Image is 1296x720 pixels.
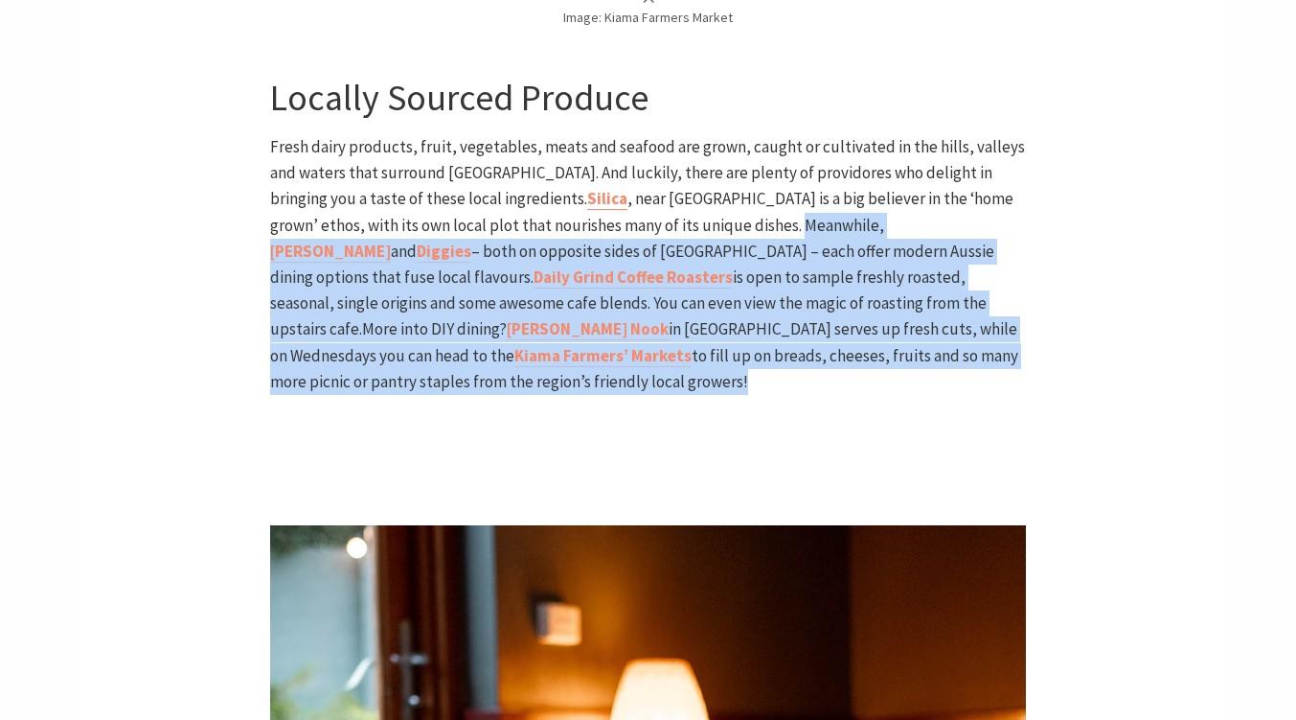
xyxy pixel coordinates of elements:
b: [PERSON_NAME] [270,241,391,262]
a: Kiama Farmers’ Markets [514,345,692,367]
b: [PERSON_NAME] Nook [507,318,669,339]
span: to fill up on breads, cheeses, fruits and so many more picnic or pantry staples from the region’s... [270,345,1018,392]
span: More into DIY dining? [362,318,507,339]
a: [PERSON_NAME] [270,241,391,263]
a: Silica [587,188,627,210]
b: Diggies [417,241,471,262]
span: – both on opposite sides of [GEOGRAPHIC_DATA] – each offer modern Aussie dining options that fuse... [270,241,994,288]
a: [PERSON_NAME] Nook [507,318,669,340]
h3: Locally Sourced Produce [270,76,1026,120]
span: and [391,241,417,262]
b: Silica [587,188,627,209]
span: Fresh dairy products, fruit, vegetables, meats and seafood are grown, caught or cultivated in the... [270,136,1025,209]
a: Diggies [417,241,471,263]
span: in [GEOGRAPHIC_DATA] serves up fresh cuts, while on Wednesdays you can head to the [270,318,1017,365]
p: is open to sample freshly roasted, seasonal, single origins and some awesome cafe blends. You can... [270,134,1026,395]
span: , near [GEOGRAPHIC_DATA] is a big believer in the ‘home grown’ ethos, with its own local plot tha... [270,188,1013,235]
b: Kiama Farmers’ Markets [514,345,692,366]
a: Daily Grind Coffee Roasters [534,267,733,289]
